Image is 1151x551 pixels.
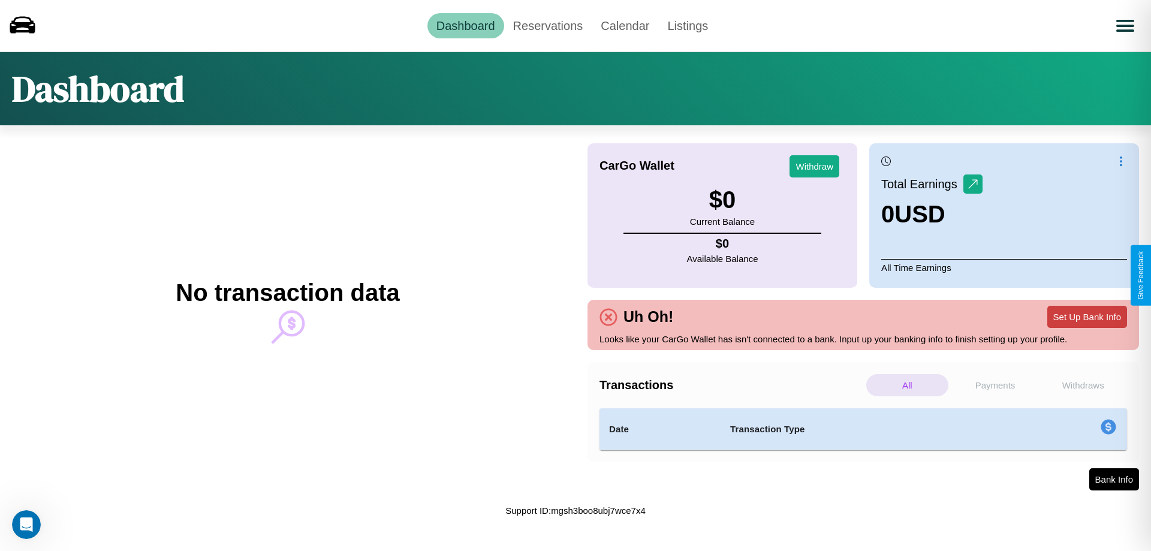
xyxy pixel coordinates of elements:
[1108,9,1142,43] button: Open menu
[617,308,679,326] h4: Uh Oh!
[504,13,592,38] a: Reservations
[176,279,399,306] h2: No transaction data
[609,422,711,436] h4: Date
[690,186,755,213] h3: $ 0
[1089,468,1139,490] button: Bank Info
[1137,251,1145,300] div: Give Feedback
[592,13,658,38] a: Calendar
[881,201,983,228] h3: 0 USD
[599,159,674,173] h4: CarGo Wallet
[881,259,1127,276] p: All Time Earnings
[687,251,758,267] p: Available Balance
[599,378,863,392] h4: Transactions
[687,237,758,251] h4: $ 0
[599,331,1127,347] p: Looks like your CarGo Wallet has isn't connected to a bank. Input up your banking info to finish ...
[730,422,1002,436] h4: Transaction Type
[790,155,839,177] button: Withdraw
[690,213,755,230] p: Current Balance
[1042,374,1124,396] p: Withdraws
[1047,306,1127,328] button: Set Up Bank Info
[881,173,963,195] p: Total Earnings
[427,13,504,38] a: Dashboard
[658,13,717,38] a: Listings
[12,510,41,539] iframe: Intercom live chat
[866,374,948,396] p: All
[599,408,1127,450] table: simple table
[954,374,1036,396] p: Payments
[505,502,646,519] p: Support ID: mgsh3boo8ubj7wce7x4
[12,64,184,113] h1: Dashboard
